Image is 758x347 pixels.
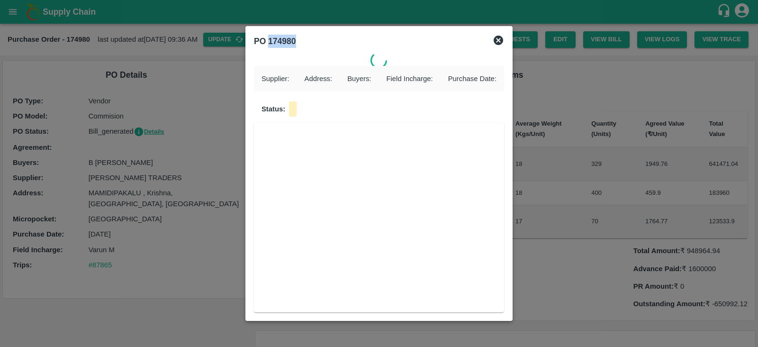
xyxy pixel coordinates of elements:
b: PO 174980 [254,37,296,46]
b: Status: [262,105,285,113]
div: Field Incharge : [379,66,440,91]
div: Buyers : [340,66,379,91]
div: Address : [297,66,340,91]
div: Supplier : [254,66,297,91]
div: Purchase Date : [441,66,504,91]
